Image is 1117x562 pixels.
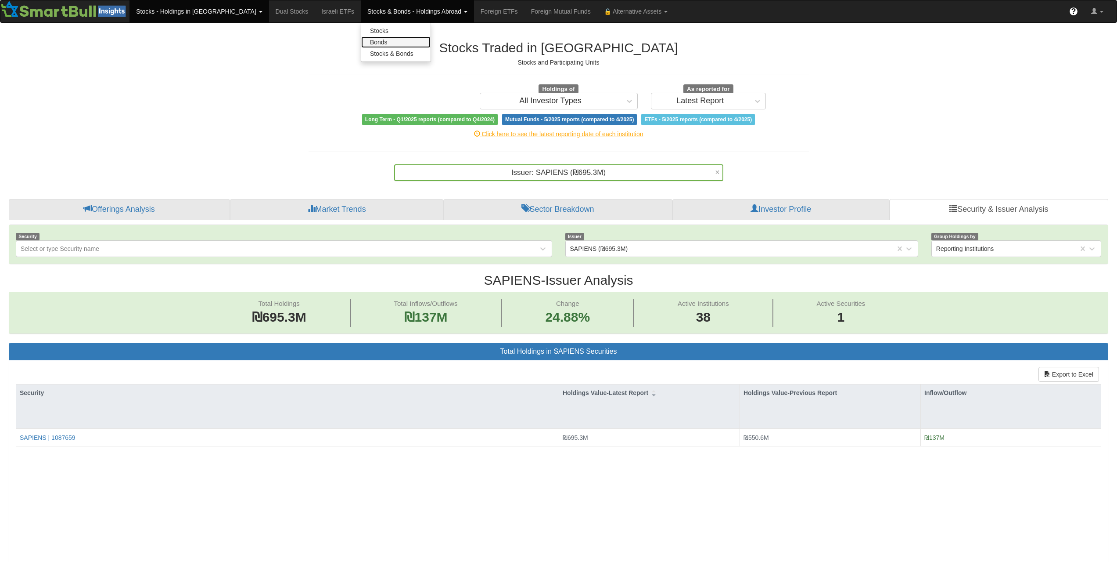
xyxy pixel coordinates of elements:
span: ₪695.3M [563,434,588,441]
a: Stocks & Bonds - Holdings Abroad [361,0,474,22]
span: Issuer: ‏SAPIENS ‎(₪695.3M)‎ [511,168,606,177]
ul: Stocks - Holdings in [GEOGRAPHIC_DATA] [361,22,431,62]
div: Holdings Value-Previous Report [740,384,920,401]
span: 38 [678,308,729,327]
div: Security [16,384,559,401]
span: × [715,168,720,176]
span: As reported for [683,84,733,94]
a: Security & Issuer Analysis [890,199,1108,220]
a: Stocks - Holdings in [GEOGRAPHIC_DATA] [129,0,269,22]
a: ? [1063,0,1085,22]
a: Market Trends [230,199,444,220]
span: Group Holdings by [931,233,978,240]
span: Holdings of [539,84,578,94]
span: Active Institutions [678,300,729,307]
span: Active Securities [816,300,865,307]
span: ? [1071,7,1076,16]
span: ₪137M [924,434,945,441]
span: Issuer [565,233,585,240]
span: Clear value [715,165,722,180]
span: ETFs - 5/2025 reports (compared to 4/2025) [641,114,755,125]
div: Reporting Institutions [936,244,994,253]
button: Export to Excel [1038,367,1099,382]
div: SAPIENS ‎(₪695.3M‎)‎ [570,244,628,253]
h3: Total Holdings in SAPIENS Securities [16,348,1101,355]
span: ₪137M [404,310,448,324]
a: Israeli ETFs [315,0,361,22]
div: Holdings Value-Latest Report [559,384,740,401]
span: Total Inflows/Outflows [394,300,458,307]
a: Foreign Mutual Funds [524,0,597,22]
h2: Stocks Traded in [GEOGRAPHIC_DATA] [309,40,809,55]
a: Stocks [361,25,431,36]
a: Bonds [361,36,431,48]
div: All Investor Types [519,97,582,105]
div: Select or type Security name [21,244,99,253]
h2: SAPIENS - Issuer Analysis [9,273,1108,287]
span: ₪550.6M [743,434,769,441]
img: Smartbull [0,0,129,18]
div: Inflow/Outflow [921,384,1101,401]
span: 24.88% [545,308,590,327]
span: Total Holdings [259,300,300,307]
h5: Stocks and Participating Units [309,59,809,66]
button: SAPIENS | 1087659 [20,433,75,442]
a: Sector Breakdown [443,199,672,220]
span: 1 [816,308,865,327]
span: Long Term - Q1/2025 reports (compared to Q4/2024) [362,114,498,125]
a: Dual Stocks [269,0,315,22]
span: Change [556,300,579,307]
div: Click here to see the latest reporting date of each institution [302,130,815,138]
span: Mutual Funds - 5/2025 reports (compared to 4/2025) [502,114,637,125]
a: 🔒 Alternative Assets [597,0,674,22]
a: Stocks & Bonds [361,48,431,59]
a: Offerings Analysis [9,199,230,220]
span: Security [16,233,40,240]
span: ₪695.3M [252,310,306,324]
div: Latest Report [676,97,724,105]
a: Investor Profile [672,199,890,220]
a: Foreign ETFs [474,0,524,22]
